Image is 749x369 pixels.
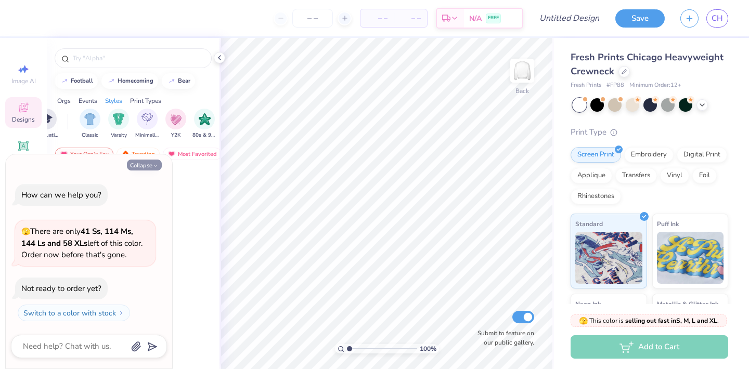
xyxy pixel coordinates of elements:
[615,9,665,28] button: Save
[135,109,159,139] div: filter for Minimalist
[571,168,612,183] div: Applique
[71,78,93,84] div: football
[615,168,657,183] div: Transfers
[127,160,162,170] button: Collapse
[21,227,30,236] span: 🫣
[579,316,719,325] span: This color is .
[117,148,160,160] div: Trending
[80,109,100,139] div: filter for Classic
[171,131,180,139] span: Y2K
[141,113,153,125] img: Minimalist Image
[706,9,728,28] a: CH
[692,168,717,183] div: Foil
[118,310,124,316] img: Switch to a color with stock
[660,168,689,183] div: Vinyl
[108,109,129,139] div: filter for Varsity
[111,131,127,139] span: Varsity
[11,77,36,85] span: Image AI
[629,81,681,90] span: Minimum Order: 12 +
[165,109,186,139] button: filter button
[420,344,436,353] span: 100 %
[571,147,621,163] div: Screen Print
[21,283,101,294] div: Not ready to order yet?
[84,113,96,125] img: Classic Image
[18,305,130,321] button: Switch to a color with stock
[531,8,608,29] input: Untitled Design
[624,147,674,163] div: Embroidery
[130,96,161,106] div: Print Types
[571,51,724,77] span: Fresh Prints Chicago Heavyweight Crewneck
[82,131,98,139] span: Classic
[657,232,724,284] img: Puff Ink
[579,316,588,326] span: 🫣
[113,113,125,125] img: Varsity Image
[162,73,195,89] button: bear
[657,298,718,309] span: Metallic & Glitter Ink
[118,78,153,84] div: homecoming
[625,317,717,325] strong: selling out fast in S, M, L and XL
[60,78,69,84] img: trend_line.gif
[72,53,205,63] input: Try "Alpha"
[472,328,534,347] label: Submit to feature on our public gallery.
[657,218,679,229] span: Puff Ink
[400,13,421,24] span: – –
[515,86,529,96] div: Back
[55,73,98,89] button: football
[121,150,130,157] img: trending.gif
[192,109,216,139] button: filter button
[108,109,129,139] button: filter button
[21,190,101,200] div: How can we help you?
[135,131,159,139] span: Minimalist
[571,126,728,138] div: Print Type
[575,232,642,284] img: Standard
[170,113,182,125] img: Y2K Image
[192,109,216,139] div: filter for 80s & 90s
[469,13,482,24] span: N/A
[571,81,601,90] span: Fresh Prints
[167,150,176,157] img: most_fav.gif
[135,109,159,139] button: filter button
[12,115,35,124] span: Designs
[105,96,122,106] div: Styles
[512,60,533,81] img: Back
[60,150,68,157] img: most_fav.gif
[165,109,186,139] div: filter for Y2K
[199,113,211,125] img: 80s & 90s Image
[571,189,621,204] div: Rhinestones
[292,9,333,28] input: – –
[488,15,499,22] span: FREE
[21,226,143,260] span: There are only left of this color. Order now before that's gone.
[178,78,190,84] div: bear
[367,13,388,24] span: – –
[192,131,216,139] span: 80s & 90s
[57,96,71,106] div: Orgs
[101,73,158,89] button: homecoming
[21,226,133,248] strong: 41 Ss, 114 Ms, 144 Ls and 58 XLs
[55,148,113,160] div: Your Org's Fav
[575,218,603,229] span: Standard
[79,96,97,106] div: Events
[107,78,115,84] img: trend_line.gif
[575,298,601,309] span: Neon Ink
[80,109,100,139] button: filter button
[712,12,723,24] span: CH
[163,148,222,160] div: Most Favorited
[167,78,176,84] img: trend_line.gif
[606,81,624,90] span: # FP88
[677,147,727,163] div: Digital Print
